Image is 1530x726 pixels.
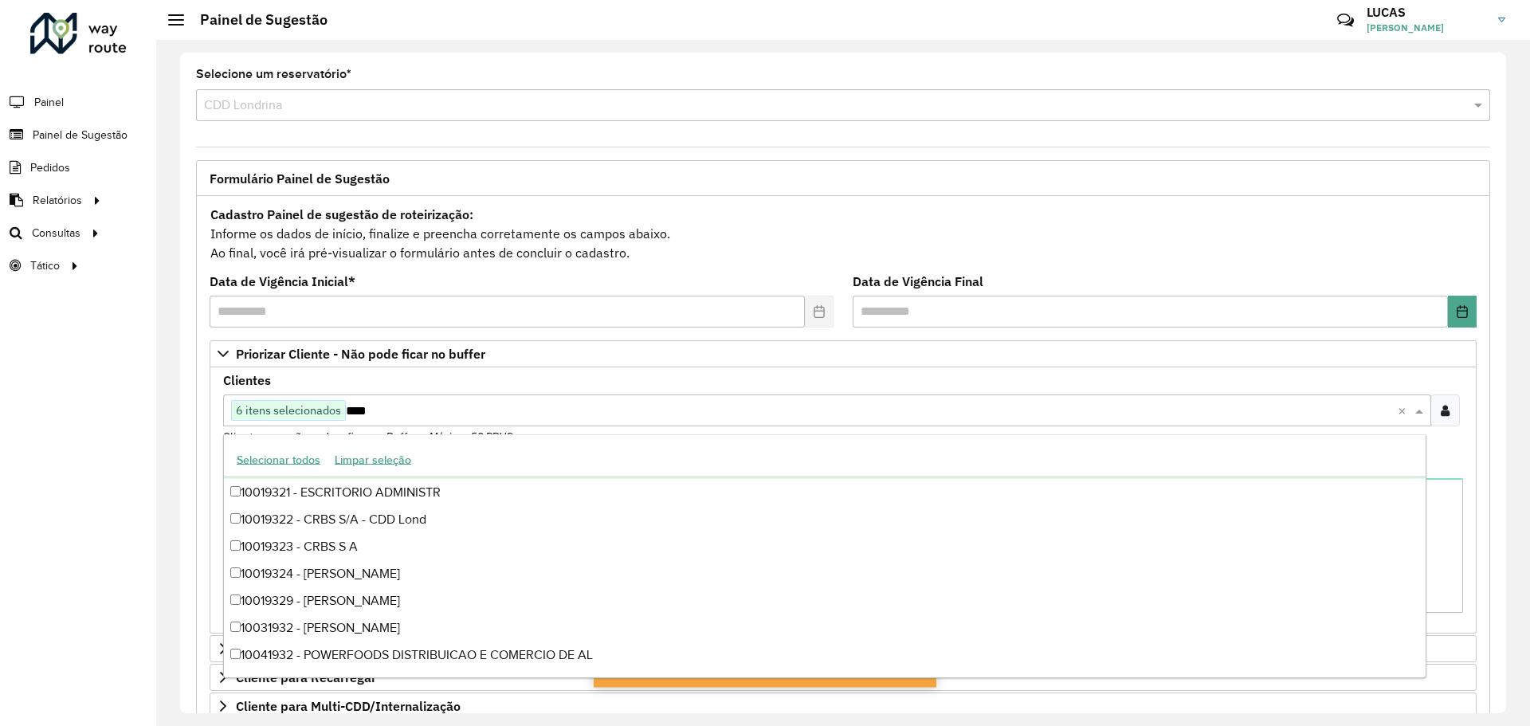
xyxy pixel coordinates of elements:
[236,698,461,714] font: Cliente para Multi-CDD/Internalização
[200,10,328,29] font: Painel de Sugestão
[328,447,418,473] button: Limpar seleção
[224,560,1426,587] div: 10019324 - [PERSON_NAME]
[1398,401,1411,420] span: Limpar tudo
[30,260,60,272] font: Tático
[224,533,1426,560] div: 10019323 - CRBS S A
[33,194,82,206] font: Relatórios
[210,693,1477,720] a: Cliente para Multi-CDD/Internalização
[210,273,348,289] font: Data de Vigência Inicial
[210,245,630,261] font: Ao final, você irá pré-visualizar o formulário antes de concluir o cadastro.
[196,67,347,80] font: Selecione um reservatório
[33,129,127,141] font: Painel de Sugestão
[224,479,1426,506] div: 10019321 - ESCRITORIO ADMINISTR
[210,171,390,186] font: Formulário Painel de Sugestão
[210,664,1477,691] a: Cliente para Recarregar
[224,587,1426,614] div: 10019329 - [PERSON_NAME]
[236,402,341,418] font: 6 itens selecionados
[853,273,983,289] font: Data de Vigência Final
[1367,22,1444,33] font: [PERSON_NAME]
[224,614,1426,642] div: 10031932 - [PERSON_NAME]
[32,227,80,239] font: Consultas
[224,506,1426,533] div: 10019322 - CRBS S/A - CDD Lond
[210,635,1477,662] a: Preservar Cliente - Devem ficar no buffer, não roteirizar
[229,447,328,473] button: Selecionar todos
[223,434,1426,678] ng-dropdown-panel: Lista de opções
[237,453,320,466] font: Selecionar todos
[223,430,513,444] font: Clientes que não podem ficar no Buffer – Máximo 50 PDVS
[223,372,271,388] font: Clientes
[224,642,1426,669] div: 10041932 - POWERFOODS DISTRIBUICAO E COMERCIO DE AL
[210,226,670,241] font: Informe os dados de início, finalize e preencha corretamente os campos abaixo.
[210,340,1477,367] a: Priorizar Cliente - Não pode ficar no buffer
[30,162,70,174] font: Pedidos
[34,96,64,108] font: Painel
[210,206,473,222] font: Cadastro Painel de sugestão de roteirização:
[210,367,1477,634] div: Priorizar Cliente - Não pode ficar no buffer
[1328,3,1363,37] a: Contato Rápido
[335,453,411,466] font: Limpar seleção
[1367,4,1406,20] font: LUCAS
[236,346,485,362] font: Priorizar Cliente - Não pode ficar no buffer
[1448,296,1477,328] button: Escolha a data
